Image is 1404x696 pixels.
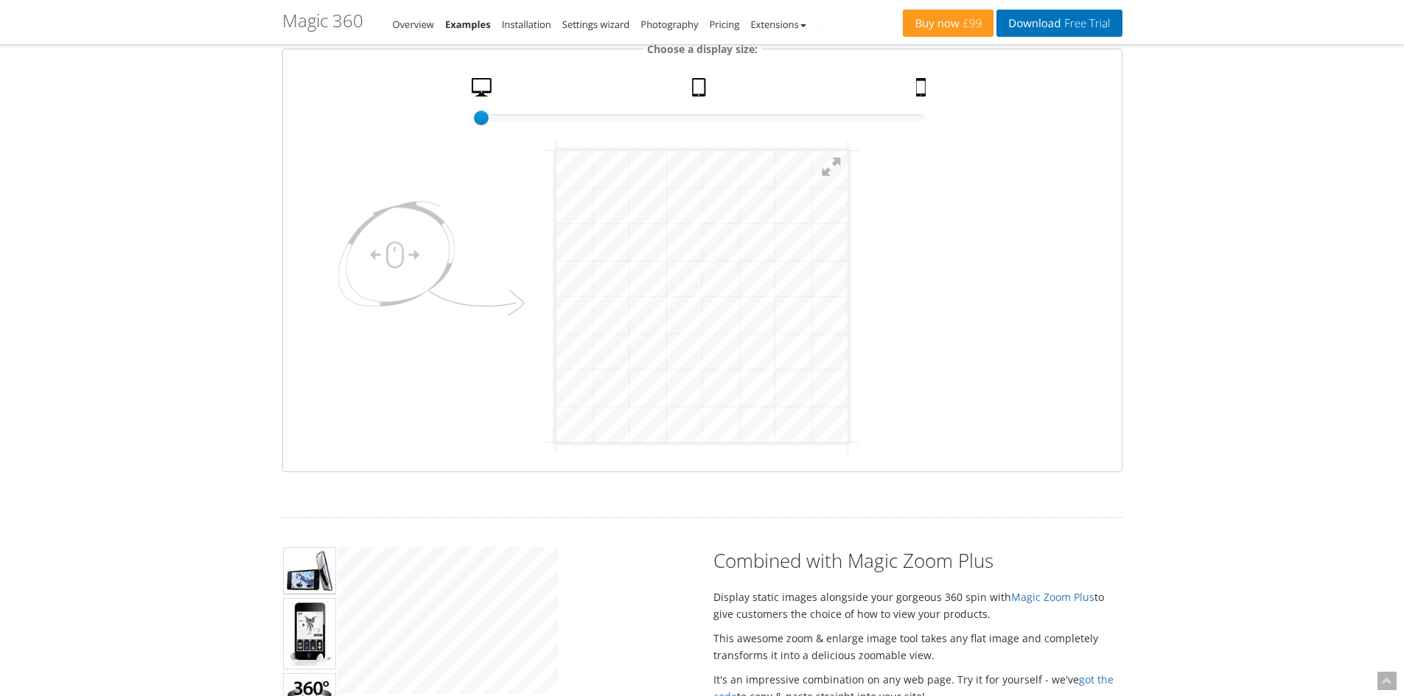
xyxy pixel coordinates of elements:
a: Extensions [750,18,806,31]
a: Photography [640,18,698,31]
a: Desktop [466,78,501,104]
h1: Magic 360 [282,11,363,30]
a: Examples [445,18,491,31]
a: DownloadFree Trial [996,10,1122,37]
span: £99 [960,18,982,29]
a: Buy now£99 [903,10,993,37]
a: Overview [393,18,434,31]
a: Settings wizard [562,18,630,31]
a: Magic Zoom Plus [1011,590,1094,604]
a: Mobile [910,78,935,104]
span: Free Trial [1061,18,1110,29]
legend: Choose a display size: [643,41,761,57]
a: Tablet [686,78,716,104]
p: Display static images alongside your gorgeous 360 spin with to give customers the choice of how t... [713,588,1122,622]
h2: Combined with Magic Zoom Plus [713,547,1122,574]
a: Installation [502,18,551,31]
p: This awesome zoom & enlarge image tool takes any flat image and completely transforms it into a d... [713,630,1122,664]
a: Pricing [709,18,739,31]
